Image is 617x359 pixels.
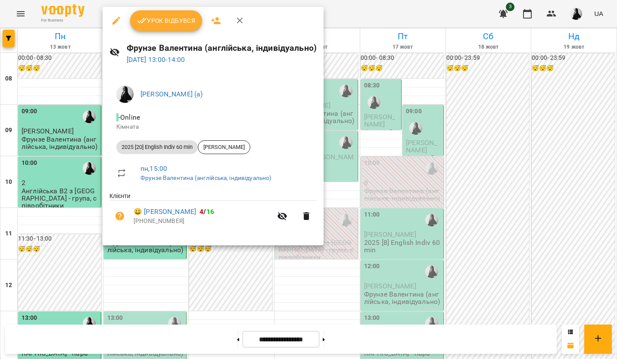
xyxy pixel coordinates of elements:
p: [PHONE_NUMBER] [134,217,272,226]
p: Кімната [116,123,310,131]
a: Фрунзе Валентина (англійська, індивідуально) [140,174,271,181]
a: [DATE] 13:00-14:00 [127,56,185,64]
img: a8a45f5fed8cd6bfe970c81335813bd9.jpg [116,86,134,103]
span: 2025 [20] English Indiv 60 min [116,143,198,151]
h6: Фрунзе Валентина (англійська, індивідуально) [127,41,317,55]
span: - Online [116,113,142,121]
span: 4 [199,207,203,216]
a: [PERSON_NAME] (а) [140,90,203,98]
button: Візит ще не сплачено. Додати оплату? [109,206,130,226]
span: [PERSON_NAME] [198,143,250,151]
button: Урок відбувся [130,10,203,31]
a: 😀 [PERSON_NAME] [134,207,196,217]
b: / [199,207,214,216]
a: пн , 15:00 [140,164,167,173]
div: [PERSON_NAME] [198,140,250,154]
span: 16 [206,207,214,216]
ul: Клієнти [109,192,317,235]
span: Урок відбувся [137,15,196,26]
